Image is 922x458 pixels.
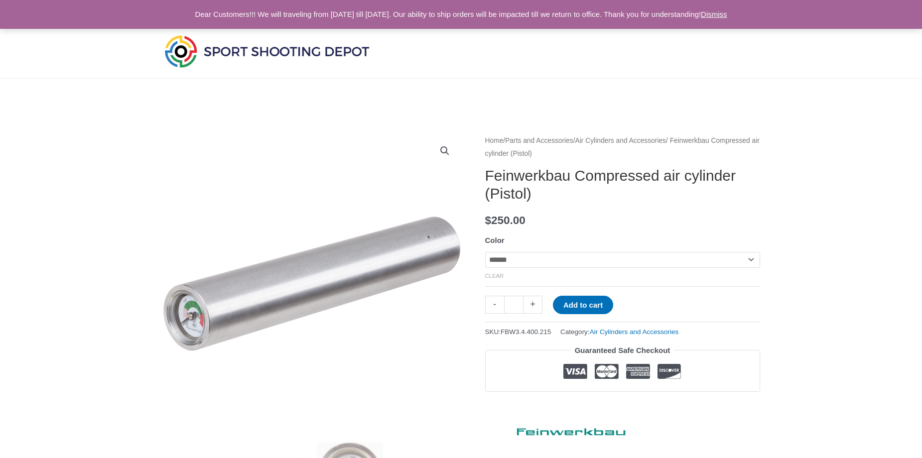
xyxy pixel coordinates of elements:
legend: Guaranteed Safe Checkout [571,343,674,357]
span: FBW3.4.400.215 [501,328,551,336]
a: + [524,296,542,313]
a: Feinwerkbau [485,419,635,440]
span: SKU: [485,326,551,338]
a: View full-screen image gallery [436,142,454,160]
img: Feinwerkbau Compressed air cylinder (Pistol) [162,134,461,433]
a: Parts and Accessories [505,137,573,144]
button: Add to cart [553,296,613,314]
a: Clear options [485,273,504,279]
label: Color [485,236,505,244]
a: Air Cylinders and Accessories [590,328,679,336]
a: Dismiss [701,10,727,18]
img: Sport Shooting Depot [162,33,372,70]
input: Product quantity [504,296,524,313]
span: $ [485,214,492,227]
iframe: Customer reviews powered by Trustpilot [485,399,760,411]
bdi: 250.00 [485,214,526,227]
a: - [485,296,504,313]
nav: Breadcrumb [485,134,760,160]
a: Home [485,137,504,144]
span: Category: [560,326,678,338]
h1: Feinwerkbau Compressed air cylinder (Pistol) [485,167,760,203]
a: Air Cylinders and Accessories [575,137,666,144]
